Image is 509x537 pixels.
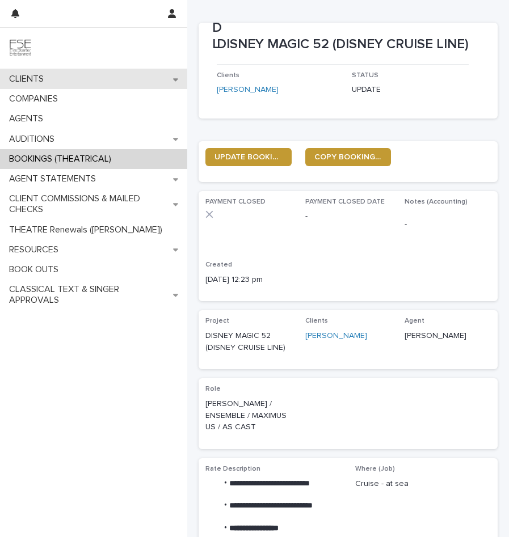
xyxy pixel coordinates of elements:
p: [PERSON_NAME] [405,330,491,342]
p: Cruise - at sea [355,478,491,490]
p: THEATRE Renewals ([PERSON_NAME]) [5,225,171,235]
span: Agent [405,318,424,324]
p: DISNEY MAGIC 52 (DISNEY CRUISE LINE) [217,36,469,53]
span: Where (Job) [355,466,395,472]
p: - [405,218,491,230]
a: UPDATE BOOKING SLIP [205,148,292,166]
p: CLASSICAL TEXT & SINGER APPROVALS [5,284,173,306]
img: 9JgRvJ3ETPGCJDhvPVA5 [9,37,32,60]
span: Clients [305,318,328,324]
span: Created [205,261,232,268]
p: [PERSON_NAME] / ENSEMBLE / MAXIMUS US / AS CAST [205,398,292,433]
p: DISNEY MAGIC 52 (DISNEY CRUISE LINE) [205,330,292,354]
span: PAYMENT CLOSED [205,198,266,205]
p: BOOKINGS (THEATRICAL) [5,154,120,164]
p: CLIENTS [5,74,53,84]
p: - [305,210,392,222]
a: [PERSON_NAME] [217,84,279,96]
p: AGENTS [5,113,52,124]
p: RESOURCES [5,244,68,255]
span: Role [205,386,221,392]
span: COPY BOOKING SLIP [314,153,382,161]
a: [PERSON_NAME] [305,330,367,342]
p: [DATE] 12:23 pm [205,274,292,286]
p: AGENT STATEMENTS [5,174,105,184]
span: PAYMENT CLOSED DATE [305,198,385,205]
span: STATUS [352,72,378,79]
span: Notes (Accounting) [405,198,468,205]
span: Clients [217,72,239,79]
p: UPDATE [352,84,478,96]
p: BOOK OUTS [5,264,68,275]
p: AUDITIONS [5,134,64,145]
a: COPY BOOKING SLIP [305,148,392,166]
p: COMPANIES [5,94,67,104]
span: UPDATE BOOKING SLIP [214,153,283,161]
span: Rate Description [205,466,260,472]
p: CLIENT COMMISSIONS & MAILED CHECKS [5,193,173,215]
span: Project [205,318,229,324]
